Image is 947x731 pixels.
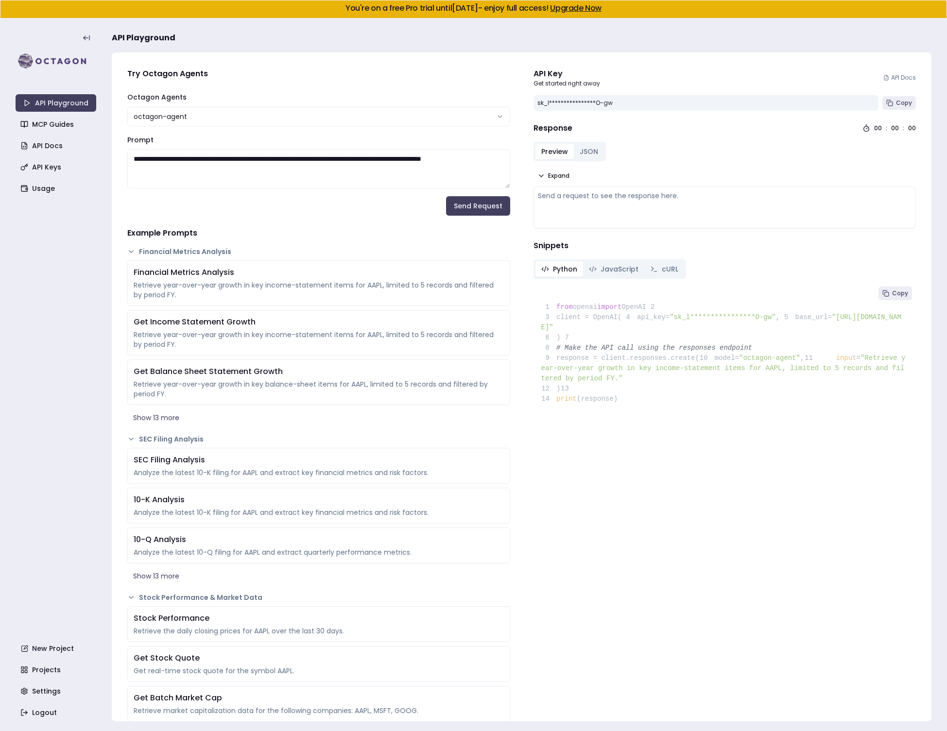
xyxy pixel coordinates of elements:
span: 3 [541,312,557,323]
button: Copy [878,287,912,300]
button: Stock Performance & Market Data [127,593,510,602]
h4: Snippets [534,240,916,252]
a: API Docs [883,74,916,82]
div: Analyze the latest 10-K filing for AAPL and extract key financial metrics and risk factors. [134,468,504,477]
h5: You're on a free Pro trial until [DATE] - enjoy full access! [8,4,939,12]
a: Settings [17,682,97,700]
div: : [903,124,904,132]
span: 7 [560,333,576,343]
div: Get Stock Quote [134,652,504,664]
h4: Try Octagon Agents [127,68,510,80]
span: api_key= [637,313,670,321]
span: model= [715,354,739,362]
div: 00 [908,124,916,132]
span: "octagon-agent" [739,354,800,362]
div: Get real-time stock quote for the symbol AAPL. [134,666,504,676]
a: Projects [17,661,97,679]
button: SEC Filing Analysis [127,434,510,444]
div: 00 [874,124,882,132]
div: Retrieve year-over-year growth in key income-statement items for AAPL, limited to 5 records and f... [134,280,504,300]
span: 8 [541,343,557,353]
span: "Retrieve year-over-year growth in key income-statement items for AAPL, limited to 5 records and ... [541,354,906,382]
span: Copy [892,289,908,297]
img: logo-rect-yK7x_WSZ.svg [16,51,96,71]
div: 00 [891,124,899,132]
span: 11 [804,353,820,363]
span: print [556,395,577,403]
label: Prompt [127,135,154,145]
div: Get Balance Sheet Statement Growth [134,366,504,377]
span: import [597,303,621,311]
button: Show 13 more [127,409,510,426]
span: Copy [896,99,912,107]
span: from [556,303,573,311]
span: JavaScript [601,264,638,274]
a: API Playground [16,94,96,112]
span: 4 [621,312,637,323]
a: Usage [17,180,97,197]
span: client = OpenAI( [541,313,622,321]
div: 10-K Analysis [134,494,504,506]
a: API Keys [17,158,97,176]
span: Expand [548,172,569,180]
a: Upgrade Now [550,2,602,14]
span: 5 [780,312,795,323]
span: 13 [560,384,576,394]
a: MCP Guides [17,116,97,133]
div: Retrieve year-over-year growth in key income-statement items for AAPL, limited to 5 records and f... [134,330,504,349]
button: Expand [534,169,573,183]
a: API Docs [17,137,97,154]
div: Financial Metrics Analysis [134,267,504,278]
span: response = client.responses.create( [541,354,700,362]
a: New Project [17,640,97,657]
h4: Example Prompts [127,227,510,239]
span: openai [573,303,597,311]
div: API Key [534,68,600,80]
div: Send a request to see the response here. [538,191,912,201]
span: , [800,354,804,362]
label: Octagon Agents [127,92,187,102]
span: ) [541,334,561,341]
div: Retrieve year-over-year growth in key balance-sheet items for AAPL, limited to 5 records and filt... [134,379,504,399]
button: JSON [574,144,604,159]
div: Retrieve market capitalization data for the following companies: AAPL, MSFT, GOOG. [134,706,504,715]
span: 6 [541,333,557,343]
span: Python [553,264,577,274]
span: 14 [541,394,557,404]
p: Get started right away [534,80,600,87]
span: (response) [577,395,618,403]
span: 1 [541,302,557,312]
div: Get Batch Market Cap [134,692,504,704]
button: Show 13 more [127,567,510,585]
button: Copy [882,96,916,110]
div: Retrieve the daily closing prices for AAPL over the last 30 days. [134,626,504,636]
button: Send Request [446,196,510,216]
span: cURL [662,264,678,274]
span: 10 [699,353,715,363]
span: , [776,313,780,321]
div: : [886,124,887,132]
div: SEC Filing Analysis [134,454,504,466]
h4: Response [534,122,572,134]
span: # Make the API call using the responses endpoint [556,344,752,352]
div: 10-Q Analysis [134,534,504,545]
button: Financial Metrics Analysis [127,247,510,256]
div: Analyze the latest 10-K filing for AAPL and extract key financial metrics and risk factors. [134,508,504,517]
span: 9 [541,353,557,363]
span: OpenAI [621,303,646,311]
a: Logout [17,704,97,721]
span: = [857,354,861,362]
span: input [836,354,857,362]
span: API Playground [112,32,175,44]
button: Preview [535,144,574,159]
span: 2 [646,302,662,312]
span: base_url= [795,313,832,321]
div: Stock Performance [134,612,504,624]
div: Get Income Statement Growth [134,316,504,328]
div: Analyze the latest 10-Q filing for AAPL and extract quarterly performance metrics. [134,547,504,557]
span: ) [541,385,561,392]
span: 12 [541,384,557,394]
